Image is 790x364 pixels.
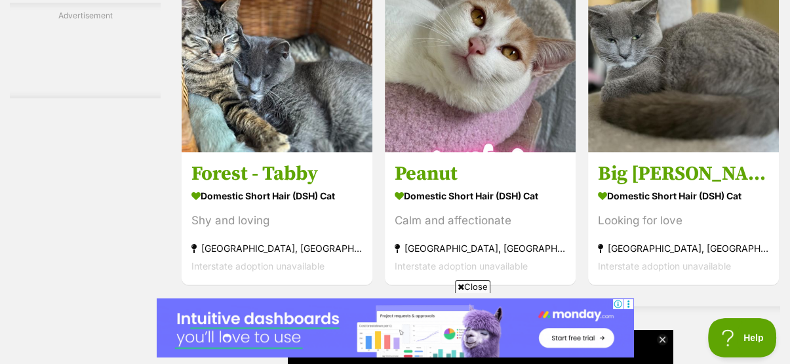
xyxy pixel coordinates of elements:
[464,1,476,10] img: iconc.png
[395,261,528,272] span: Interstate adoption unavailable
[1,1,12,12] img: consumer-privacy-logo.png
[191,240,363,258] strong: [GEOGRAPHIC_DATA], [GEOGRAPHIC_DATA]
[395,240,566,258] strong: [GEOGRAPHIC_DATA], [GEOGRAPHIC_DATA]
[395,162,566,187] h3: Peanut
[598,187,769,206] strong: Domestic Short Hair (DSH) Cat
[588,152,779,285] a: Big [PERSON_NAME] Domestic Short Hair (DSH) Cat Looking for love [GEOGRAPHIC_DATA], [GEOGRAPHIC_D...
[191,187,363,206] strong: Domestic Short Hair (DSH) Cat
[191,261,325,272] span: Interstate adoption unavailable
[598,240,769,258] strong: [GEOGRAPHIC_DATA], [GEOGRAPHIC_DATA]
[598,261,731,272] span: Interstate adoption unavailable
[395,187,566,206] strong: Domestic Short Hair (DSH) Cat
[385,152,576,285] a: Peanut Domestic Short Hair (DSH) Cat Calm and affectionate [GEOGRAPHIC_DATA], [GEOGRAPHIC_DATA] I...
[395,212,566,230] div: Calm and affectionate
[455,280,490,293] span: Close
[191,212,363,230] div: Shy and loving
[10,3,161,99] div: Advertisement
[182,152,372,285] a: Forest - Tabby Domestic Short Hair (DSH) Cat Shy and loving [GEOGRAPHIC_DATA], [GEOGRAPHIC_DATA] ...
[191,162,363,187] h3: Forest - Tabby
[598,162,769,187] h3: Big [PERSON_NAME]
[157,298,634,357] iframe: Advertisement
[598,212,769,230] div: Looking for love
[708,318,777,357] iframe: Help Scout Beacon - Open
